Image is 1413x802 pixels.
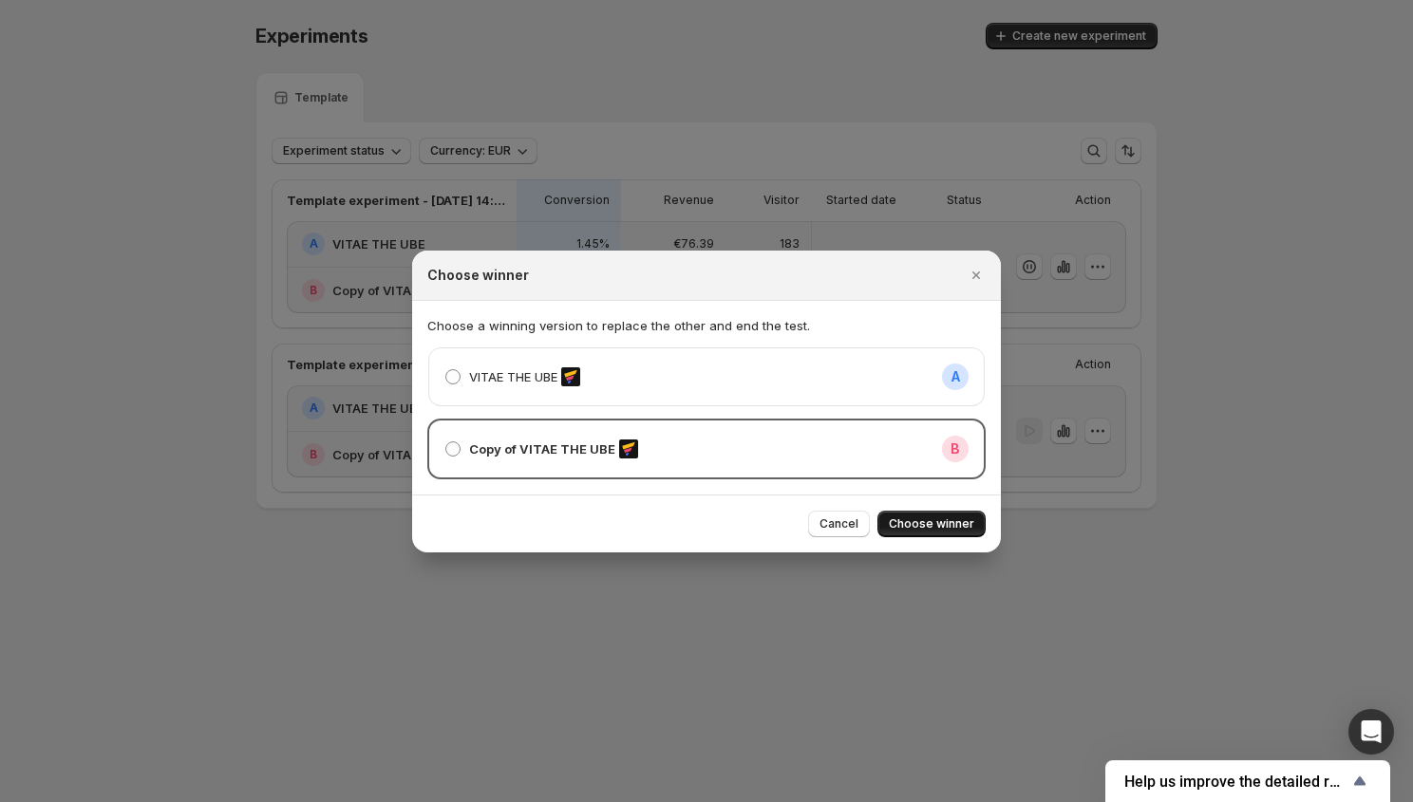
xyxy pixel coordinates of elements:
p: VITAE THE UBE [469,367,557,386]
button: Close [963,262,989,289]
span: Help us improve the detailed report for A/B campaigns [1124,773,1348,791]
h2: Choose winner [427,266,529,285]
button: Cancel [808,511,870,537]
p: Choose a winning version to replace the other and end the test. [427,316,986,335]
h2: B [951,439,960,458]
h2: A [951,367,960,386]
span: Choose winner [889,516,974,532]
button: Show survey - Help us improve the detailed report for A/B campaigns [1124,770,1371,793]
span: Cancel [820,516,858,532]
button: Choose winner [877,511,986,537]
p: Copy of VITAE THE UBE [469,439,615,458]
div: Open Intercom Messenger [1348,709,1394,755]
